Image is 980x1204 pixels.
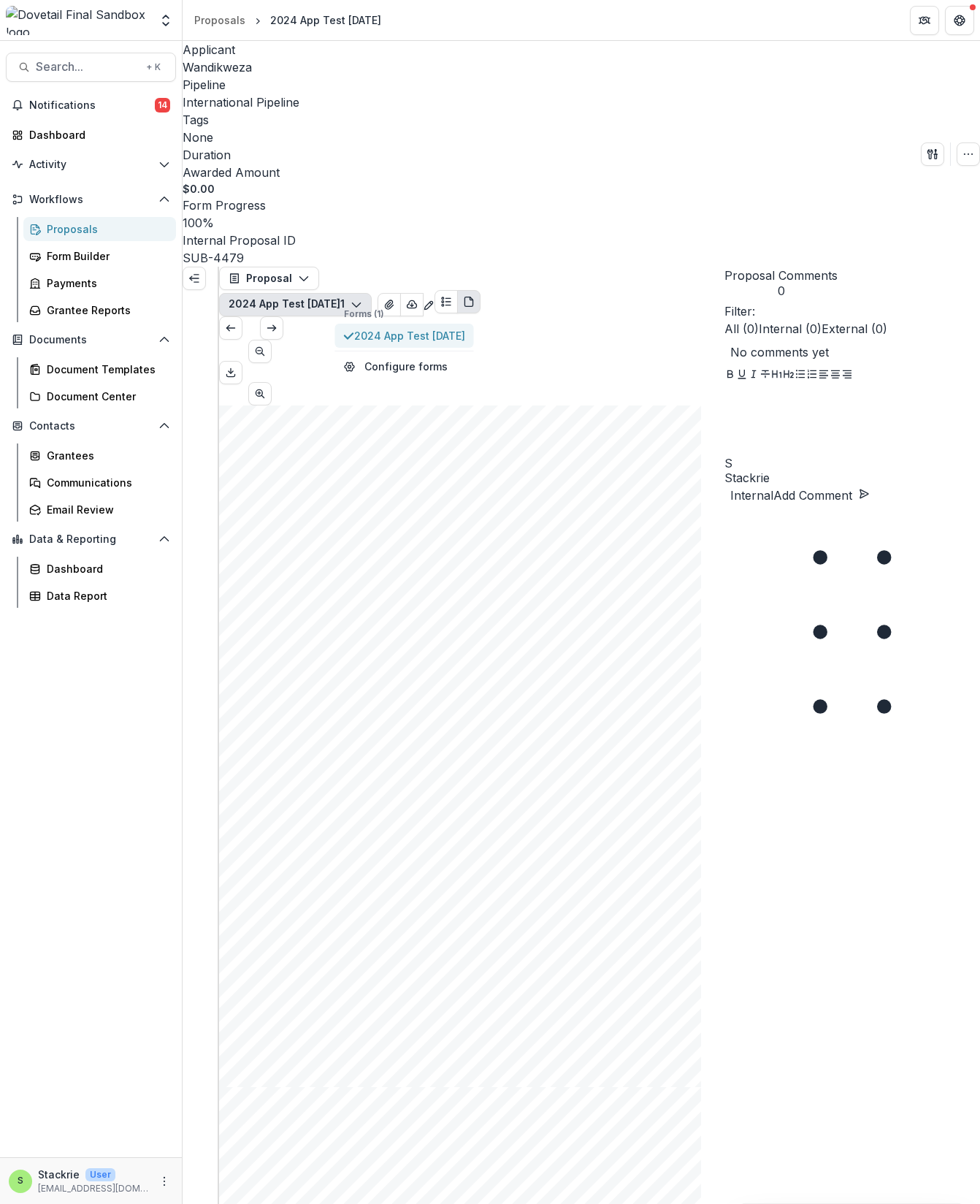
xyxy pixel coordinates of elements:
span: Nonprofit DBA: [248,540,331,552]
div: Payments [47,275,164,291]
p: No comments yet [730,343,974,361]
span: Search... [36,60,137,74]
button: Underline [736,367,748,384]
a: Proposals [23,217,176,241]
a: Communications [23,470,176,495]
p: Stackrie [38,1167,80,1182]
div: Dashboard [47,561,164,576]
span: External ( 0 ) [822,321,887,336]
a: Document Templates [23,357,176,381]
span: Data & Reporting [29,533,153,546]
button: Expand left [183,267,206,290]
button: Get Help [945,6,974,35]
p: SUB-4479 [183,249,244,267]
p: Stackrie [724,469,980,487]
p: None [183,129,213,146]
button: Align Left [818,367,830,384]
span: Contacts [29,420,153,433]
p: Form Progress [183,197,266,214]
nav: breadcrumb [188,9,387,31]
button: Scroll to previous page [248,340,272,363]
span: 0 [724,284,838,298]
button: Align Center [830,367,841,384]
p: Tags [183,111,209,129]
button: Plaintext view [435,290,458,313]
span: Notifications [29,99,155,112]
button: Scroll to next page [248,382,272,405]
a: Grantee Reports [23,298,176,322]
button: Internal [724,487,773,504]
button: Proposal Comments [724,267,838,298]
button: Align Right [841,367,853,384]
button: More [156,1173,173,1190]
div: Document Templates [47,362,164,377]
button: Notifications14 [6,94,176,117]
p: Forms (1) [344,308,465,321]
p: Pipeline [183,76,226,94]
p: $0.00 [183,181,215,197]
p: Internal [730,487,773,504]
button: Proposal [219,267,319,290]
div: Grantees [47,448,164,463]
span: Internal ( 0 ) [759,321,822,336]
a: Dashboard [23,557,176,581]
p: Duration [183,146,231,164]
span: Uplift Health [334,541,386,550]
a: Email Review [23,498,176,522]
button: Scroll to previous page [219,316,242,340]
p: Awarded Amount [183,164,280,181]
a: Grantees [23,443,176,468]
button: Scroll to next page [260,316,283,340]
button: Open Activity [6,153,176,176]
a: Data Report [23,584,176,608]
a: Form Builder [23,244,176,268]
button: Bullet List [795,367,806,384]
span: Activity [29,159,153,171]
a: Dashboard [6,123,176,147]
span: Submission Responses [248,1128,431,1144]
button: Heading 1 [771,367,783,384]
button: Ordered List [806,367,818,384]
img: Dovetail Final Sandbox logo [6,6,150,35]
a: Document Center [23,384,176,408]
button: Open Documents [6,328,176,351]
span: All ( 0 ) [724,321,759,336]
p: Applicant [183,41,235,58]
button: Open Data & Reporting [6,527,176,551]
span: Wandikweza [248,471,345,487]
button: PDF view [457,290,481,313]
div: Proposals [47,221,164,237]
div: Form Builder [47,248,164,264]
div: Document Center [47,389,164,404]
span: 2024 App Test [DATE] [248,1110,328,1118]
button: Search... [6,53,176,82]
div: Dashboard [29,127,164,142]
p: [EMAIL_ADDRESS][DOMAIN_NAME] [38,1182,150,1195]
button: Italicize [748,367,759,384]
p: User [85,1168,115,1181]
button: 2024 App Test [DATE]1 [219,293,372,316]
a: Proposals [188,9,251,31]
button: View Attached Files [378,293,401,316]
button: Strike [759,367,771,384]
span: Documents [29,334,153,346]
span: 14 [155,98,170,113]
div: Email Review [47,502,164,517]
span: Workflows [29,194,153,206]
div: Stackrie [724,457,980,469]
div: Grantee Reports [47,302,164,318]
button: Open Contacts [6,414,176,438]
a: Wandikweza [183,60,252,75]
span: 2024 App Test [DATE] [248,512,381,525]
button: Open entity switcher [156,6,176,35]
p: Internal Proposal ID [183,232,296,249]
div: Data Report [47,588,164,603]
button: Partners [910,6,939,35]
button: Open Workflows [6,188,176,211]
a: Payments [23,271,176,295]
p: International Pipeline [183,94,299,111]
button: Download PDF [219,361,242,384]
button: Add Comment [773,487,870,504]
div: Communications [47,475,164,490]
